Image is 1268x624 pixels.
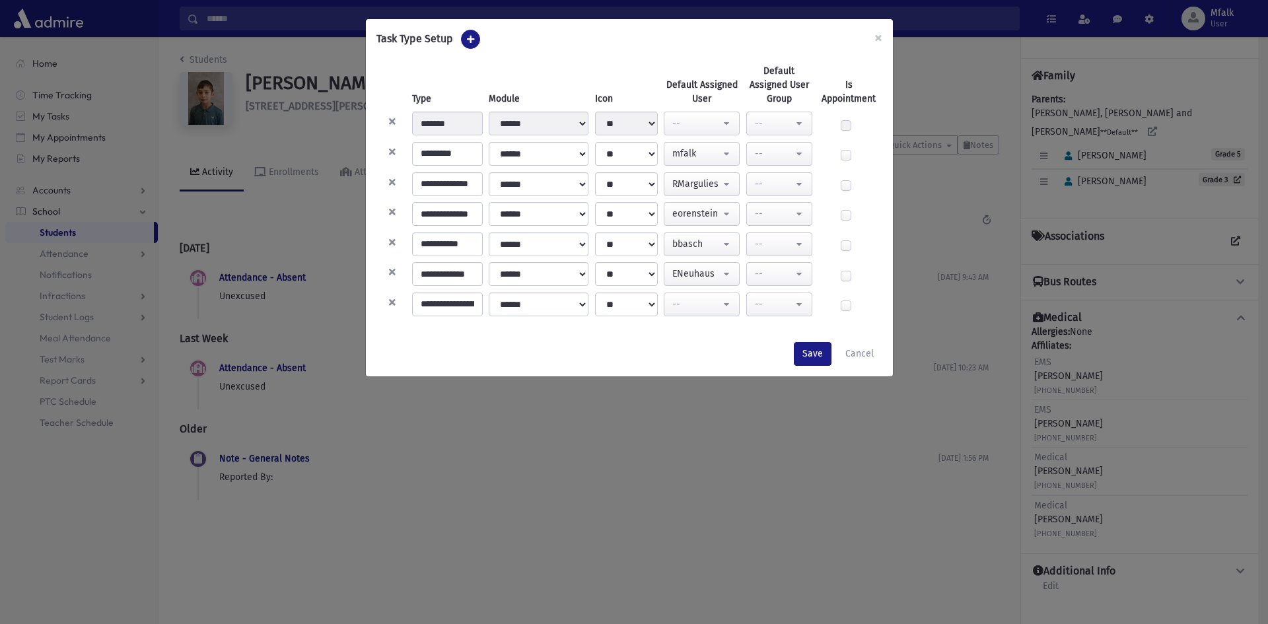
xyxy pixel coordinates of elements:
[755,116,793,130] div: --
[672,147,721,160] div: mfalk
[409,61,485,109] th: Type
[672,177,721,191] div: RMargulies
[755,267,793,281] div: --
[672,297,721,311] div: --
[755,237,793,251] div: --
[746,112,812,135] button: --
[672,237,721,251] div: bbasch
[755,207,793,221] div: --
[664,142,740,166] button: mfalk
[486,61,592,109] th: Module
[746,142,812,166] button: --
[746,232,812,256] button: --
[664,112,740,135] button: --
[864,19,893,56] button: ×
[672,267,721,281] div: ENeuhaus
[755,177,793,191] div: --
[755,147,793,160] div: --
[592,61,661,109] th: Icon
[661,61,744,109] th: Default Assigned User
[664,293,740,316] button: --
[816,61,882,109] th: Is Appointment
[664,262,740,286] button: ENeuhaus
[746,172,812,196] button: --
[664,172,740,196] button: RMargulies
[794,342,831,366] button: Save
[743,61,816,109] th: Default Assigned User Group
[664,232,740,256] button: bbasch
[837,342,882,366] button: Cancel
[746,262,812,286] button: --
[746,293,812,316] button: --
[376,32,453,45] span: Task Type Setup
[672,116,721,130] div: --
[664,202,740,226] button: eorenstein
[755,297,793,311] div: --
[672,207,721,221] div: eorenstein
[746,202,812,226] button: --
